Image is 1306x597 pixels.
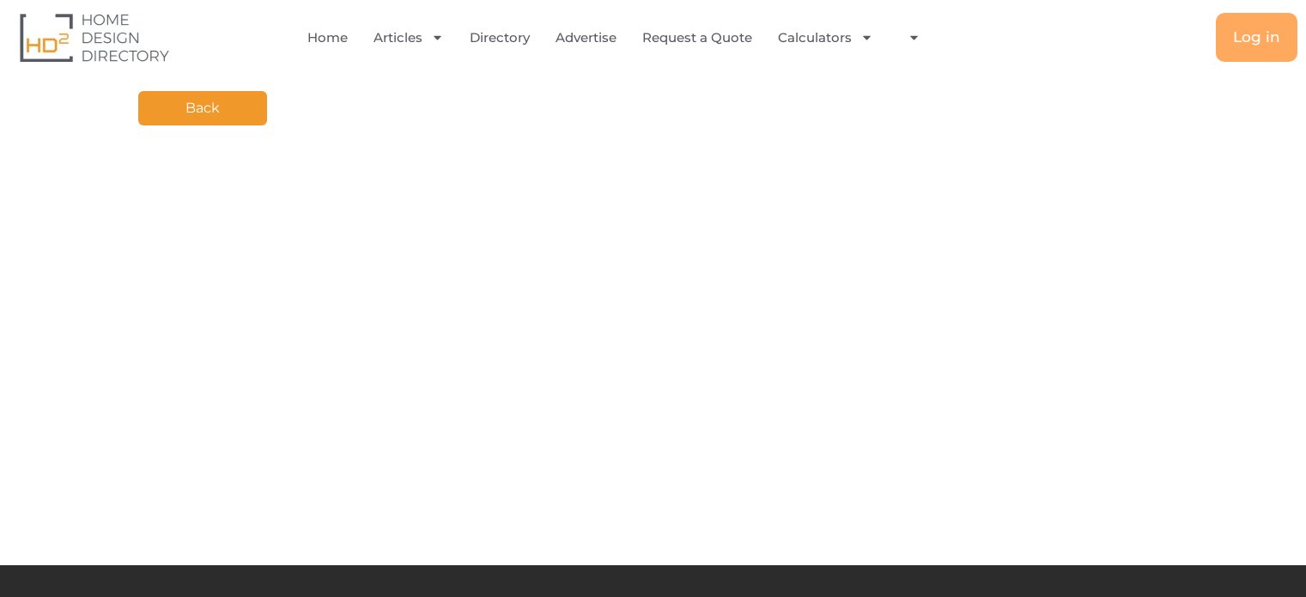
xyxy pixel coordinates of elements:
[307,18,348,58] a: Home
[642,18,752,58] a: Request a Quote
[556,18,617,58] a: Advertise
[1233,30,1280,45] span: Log in
[470,18,530,58] a: Directory
[374,18,444,58] a: Articles
[1216,13,1297,62] a: Log in
[778,18,873,58] a: Calculators
[138,91,267,125] a: Back
[266,18,975,58] nav: Menu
